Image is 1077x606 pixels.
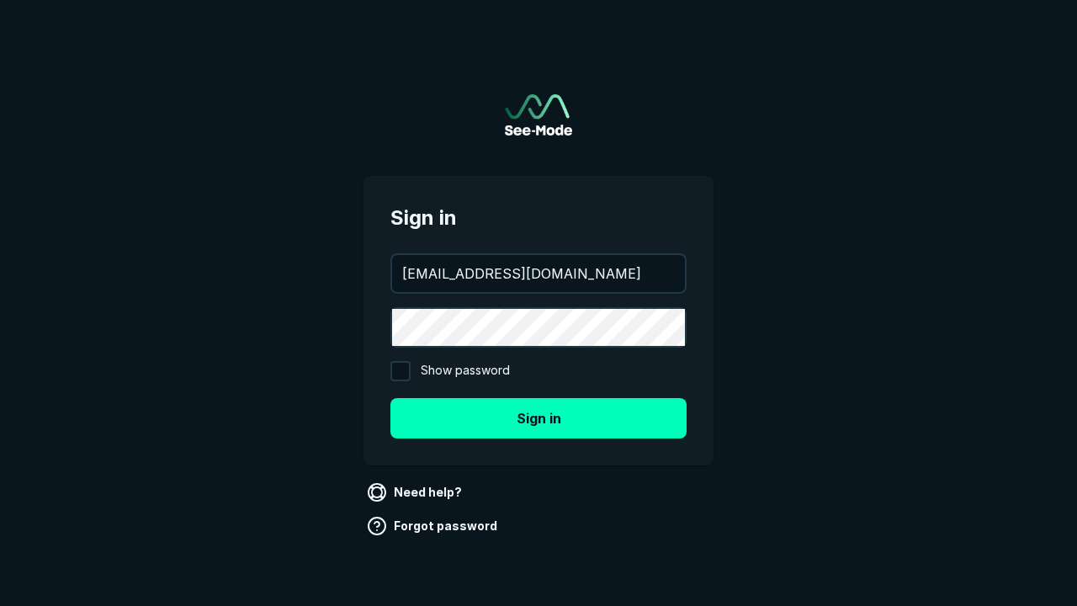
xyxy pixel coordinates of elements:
[392,255,685,292] input: your@email.com
[505,94,572,136] img: See-Mode Logo
[363,479,469,506] a: Need help?
[421,361,510,381] span: Show password
[363,513,504,540] a: Forgot password
[390,398,687,439] button: Sign in
[505,94,572,136] a: Go to sign in
[390,203,687,233] span: Sign in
